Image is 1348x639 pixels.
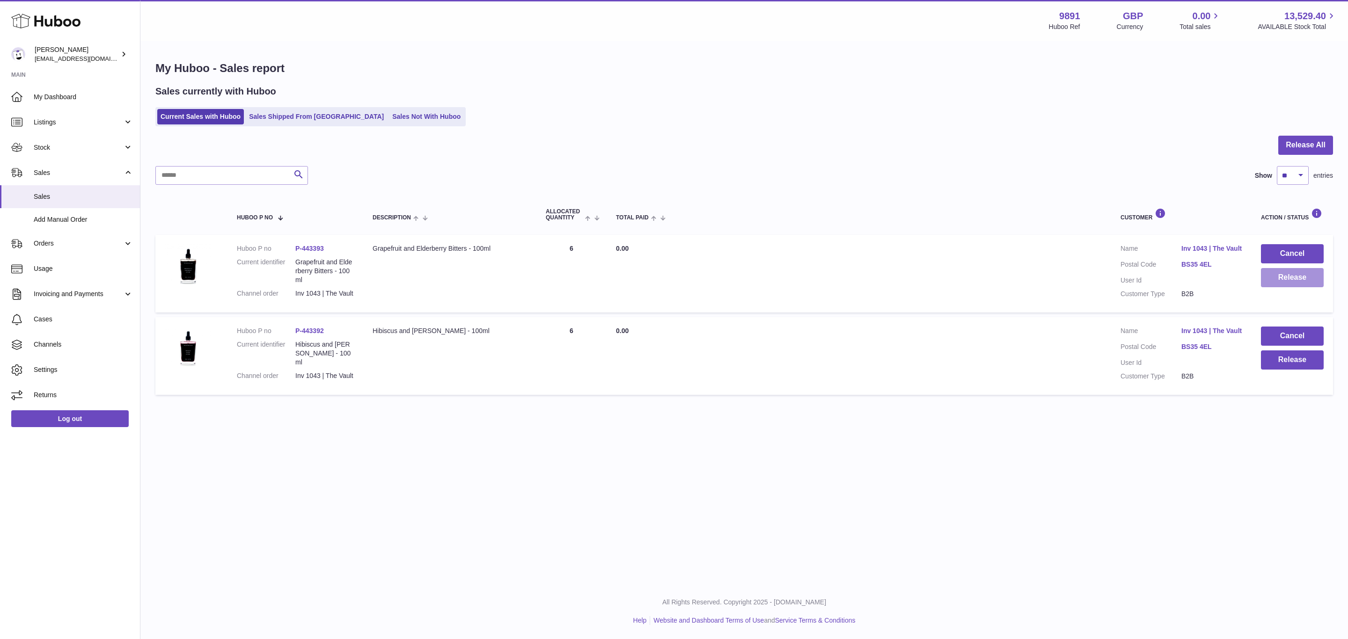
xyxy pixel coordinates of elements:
[1179,22,1221,31] span: Total sales
[237,244,295,253] dt: Huboo P no
[373,327,527,335] div: Hibiscus and [PERSON_NAME] - 100ml
[1193,10,1211,22] span: 0.00
[1255,171,1272,180] label: Show
[1121,358,1181,367] dt: User Id
[1284,10,1326,22] span: 13,529.40
[1181,290,1242,298] dd: B2B
[34,315,133,324] span: Cases
[34,239,123,248] span: Orders
[653,617,764,624] a: Website and Dashboard Terms of Use
[1261,244,1324,263] button: Cancel
[1261,327,1324,346] button: Cancel
[34,290,123,298] span: Invoicing and Payments
[35,55,138,62] span: [EMAIL_ADDRESS][DOMAIN_NAME]
[1121,342,1181,354] dt: Postal Code
[237,289,295,298] dt: Channel order
[34,340,133,349] span: Channels
[616,245,629,252] span: 0.00
[1261,208,1324,221] div: Action / Status
[34,192,133,201] span: Sales
[389,109,464,124] a: Sales Not With Huboo
[373,244,527,253] div: Grapefruit and Elderberry Bitters - 100ml
[1049,22,1080,31] div: Huboo Ref
[1121,276,1181,285] dt: User Id
[536,317,607,395] td: 6
[34,365,133,374] span: Settings
[34,264,133,273] span: Usage
[34,215,133,224] span: Add Manual Order
[1258,22,1337,31] span: AVAILABLE Stock Total
[373,215,411,221] span: Description
[295,258,354,284] dd: Grapefruit and Elderberry Bitters - 100ml
[1121,260,1181,271] dt: Postal Code
[148,598,1341,607] p: All Rights Reserved. Copyright 2025 - [DOMAIN_NAME]
[546,209,583,221] span: ALLOCATED Quantity
[165,327,212,373] img: 1653476702.jpg
[616,327,629,334] span: 0.00
[1123,10,1143,22] strong: GBP
[246,109,387,124] a: Sales Shipped From [GEOGRAPHIC_DATA]
[1117,22,1143,31] div: Currency
[1258,10,1337,31] a: 13,529.40 AVAILABLE Stock Total
[237,371,295,380] dt: Channel order
[155,61,1333,76] h1: My Huboo - Sales report
[237,215,273,221] span: Huboo P no
[616,215,649,221] span: Total paid
[1121,327,1181,338] dt: Name
[1278,136,1333,155] button: Release All
[1179,10,1221,31] a: 0.00 Total sales
[34,391,133,399] span: Returns
[295,327,324,334] a: P-443392
[1261,350,1324,370] button: Release
[633,617,647,624] a: Help
[1181,327,1242,335] a: Inv 1043 | The Vault
[1261,268,1324,287] button: Release
[536,235,607,312] td: 6
[1313,171,1333,180] span: entries
[1181,372,1242,381] dd: B2B
[1181,244,1242,253] a: Inv 1043 | The Vault
[34,168,123,177] span: Sales
[1121,290,1181,298] dt: Customer Type
[237,327,295,335] dt: Huboo P no
[295,245,324,252] a: P-443393
[34,143,123,152] span: Stock
[35,45,119,63] div: [PERSON_NAME]
[1181,342,1242,351] a: BS35 4EL
[295,371,354,380] dd: Inv 1043 | The Vault
[1059,10,1080,22] strong: 9891
[157,109,244,124] a: Current Sales with Huboo
[775,617,856,624] a: Service Terms & Conditions
[34,93,133,102] span: My Dashboard
[34,118,123,127] span: Listings
[237,340,295,367] dt: Current identifier
[155,85,276,98] h2: Sales currently with Huboo
[1121,208,1242,221] div: Customer
[295,340,354,367] dd: Hibiscus and [PERSON_NAME] - 100ml
[650,616,855,625] li: and
[11,410,129,427] a: Log out
[237,258,295,284] dt: Current identifier
[1121,372,1181,381] dt: Customer Type
[11,47,25,61] img: internalAdmin-9891@internal.huboo.com
[1181,260,1242,269] a: BS35 4EL
[1121,244,1181,255] dt: Name
[295,289,354,298] dd: Inv 1043 | The Vault
[165,244,212,291] img: 1653476749.jpg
